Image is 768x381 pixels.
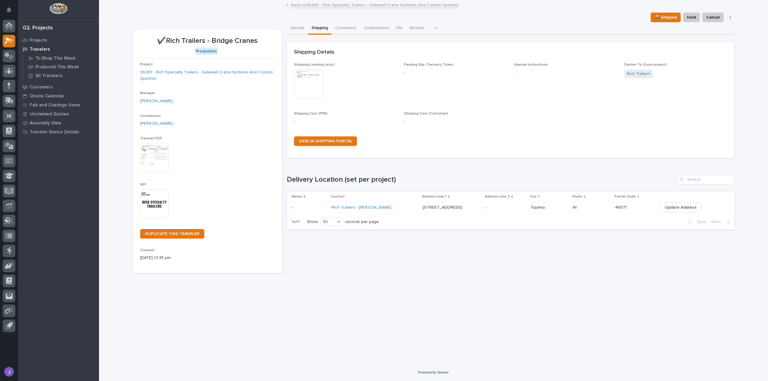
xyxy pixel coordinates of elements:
h2: Shipping Details [294,49,334,56]
p: Traveler Status Details [30,129,79,135]
div: 02. Projects [23,25,53,31]
button: Metrics [406,22,428,35]
button: 📦 Shipped [651,13,681,22]
a: Customers [18,82,99,91]
a: 26283 - Rich Specialty Trailers - Sidewall Crane Systems And Column Spanner [140,69,275,82]
a: VIEW IN SHIPPING PORTAL [294,136,357,146]
span: Special Instructions [514,63,548,67]
button: Next [709,219,734,225]
button: Comments [331,22,360,35]
button: Components [360,22,393,35]
p: - [514,74,617,80]
p: Assembly View [30,121,61,126]
input: Search [677,175,734,184]
p: Fab and Coatings Items [30,103,80,108]
p: Address Line 1 [422,193,446,200]
span: Traveler PDF [140,137,162,140]
p: State [572,193,582,200]
p: Produced This Week [35,64,79,70]
p: - [292,204,294,210]
a: DUPLICATE THIS TRAVELER [140,229,204,239]
a: Onsite Calendar [18,91,99,100]
p: Topeka [530,204,546,210]
tr: -- Rich Trailers - [PERSON_NAME] [STREET_ADDRESS][STREET_ADDRESS] -- TopekaTopeka ININ 4657146571... [287,202,734,213]
button: Hold [683,13,700,22]
button: Back [684,219,709,225]
img: Workspace Logo [49,3,67,14]
div: 30 [320,219,335,225]
span: Created [140,249,154,252]
span: Coordinator [140,114,161,118]
a: Rich Trailers [627,71,650,77]
p: Postal Code [614,193,636,200]
p: Address Line 2 [484,193,510,200]
div: Production [195,48,218,55]
span: Shipping Cost (Customer) [404,112,448,115]
span: VIP [140,183,146,186]
a: Back to26283 - Rich Specialty Trailers - Sidewall Crane Systems And Column Spanner [291,1,459,8]
a: Produced This Week [23,63,99,71]
button: Notifications [3,4,15,16]
span: DUPLICATE THIS TRAVELER [145,232,199,236]
a: [PERSON_NAME] [140,98,173,104]
a: Rich Trailers - [PERSON_NAME] [331,205,391,210]
p: All Travelers [35,73,62,79]
button: FAI [393,22,406,35]
span: Hold [687,14,696,21]
a: Travelers [18,45,99,54]
a: Assembly View [18,118,99,127]
p: Customers [30,85,53,90]
p: Show [307,219,318,225]
a: To Shop This Week [23,54,99,62]
p: - [485,204,487,210]
a: Traveler Status Details [18,127,99,136]
span: Update Address [665,204,697,211]
p: Projects [30,38,47,43]
p: Travelers [30,47,50,52]
span: VIEW IN SHIPPING PORTAL [299,139,352,143]
p: - [404,118,507,124]
p: Contact [331,193,345,200]
p: [STREET_ADDRESS] [423,204,463,210]
button: Details [287,22,308,35]
span: Cancel [706,14,720,21]
p: City [530,193,536,200]
span: 📦 Shipped [655,14,677,21]
p: ✔️Rich Trailers - Bridge Cranes [140,37,275,45]
button: users-avatar [3,365,15,378]
span: Packing Slip / Delivery Ticket [404,63,453,67]
div: Notifications [7,7,15,17]
a: [PERSON_NAME] [140,121,173,127]
a: Fab and Coatings Items [18,100,99,109]
span: Shipping Cost (PWI) [294,112,328,115]
span: Deliver To (from project) [624,63,667,67]
button: Cancel [702,13,724,22]
a: Projects [18,36,99,45]
span: Back [694,219,706,225]
p: - [294,118,397,124]
p: IN [573,204,578,210]
p: Unclaimed Quotes [30,112,69,117]
button: Shipping [308,22,331,35]
a: Unclaimed Quotes [18,109,99,118]
p: records per page [345,219,379,225]
p: [DATE] 01:35 pm [140,255,275,261]
a: Powered By Stacker [418,371,448,374]
p: 46571 [615,204,628,210]
p: - [404,70,507,76]
p: Name [292,193,302,200]
p: Onsite Calendar [30,94,64,99]
span: Shipping/Loading List(s) [294,63,334,67]
p: 1 of 1 [287,215,304,229]
a: All Travelers [23,71,99,80]
span: Project [140,63,153,66]
h1: Delivery Location (set per project) [287,175,675,184]
span: Manager [140,91,155,95]
button: Update Address [660,203,702,212]
p: To Shop This Week [35,56,76,61]
span: Next [711,219,724,225]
